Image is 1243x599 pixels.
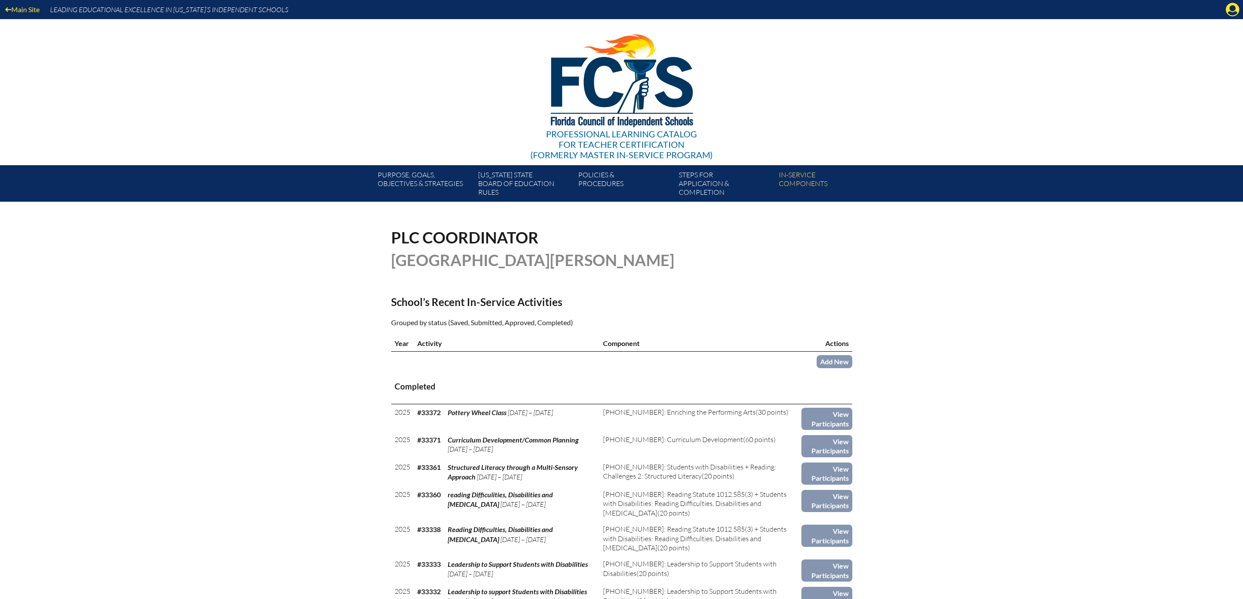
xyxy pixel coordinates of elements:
[603,463,776,480] span: [PHONE_NUMBER]: Students with Disabilities + Reading: Challenges 2: Structured Literacy
[600,459,801,486] td: (20 points)
[395,381,849,392] h3: Completed
[417,560,441,568] b: #33333
[448,445,493,453] span: [DATE] – [DATE]
[603,490,787,517] span: [PHONE_NUMBER]: Reading Statute 1012.585(3) + Students with Disabilities: Reading Difficulties, D...
[391,459,414,486] td: 2025
[575,169,675,202] a: Policies &Procedures
[603,435,743,444] span: [PHONE_NUMBER]: Curriculum Development
[448,525,553,543] span: Reading Difficulties, Disabilities and [MEDICAL_DATA]
[775,169,875,202] a: In-servicecomponents
[600,486,801,521] td: (20 points)
[1226,3,1240,17] svg: Manage account
[417,525,441,533] b: #33338
[603,559,777,577] span: [PHONE_NUMBER]: Leadership to Support Students with Disabilities
[2,3,43,15] a: Main Site
[417,436,441,444] b: #33371
[391,486,414,521] td: 2025
[477,473,522,481] span: [DATE] – [DATE]
[532,19,711,138] img: FCISlogo221.eps
[417,463,441,471] b: #33361
[801,525,852,547] a: View Participants
[448,560,588,568] span: Leadership to Support Students with Disabilities
[448,463,578,481] span: Structured Literacy through a Multi-Sensory Approach
[391,335,414,352] th: Year
[500,500,546,509] span: [DATE] – [DATE]
[391,404,414,432] td: 2025
[817,355,852,368] a: Add New
[391,521,414,556] td: 2025
[500,535,546,544] span: [DATE] – [DATE]
[448,587,587,596] span: Leadership to support Students with Disabilities
[448,408,506,416] span: Pottery Wheel Class
[527,17,716,162] a: Professional Learning Catalog for Teacher Certification(formerly Master In-service Program)
[417,408,441,416] b: #33372
[391,556,414,583] td: 2025
[801,408,852,430] a: View Participants
[600,335,801,352] th: Component
[801,490,852,512] a: View Participants
[391,296,697,308] h2: School’s Recent In-Service Activities
[801,335,852,352] th: Actions
[448,490,553,508] span: reading Difficulities, Disabilities and [MEDICAL_DATA]
[391,432,414,459] td: 2025
[600,404,801,432] td: (30 points)
[414,335,600,352] th: Activity
[417,587,441,596] b: #33332
[600,556,801,583] td: (20 points)
[603,525,787,552] span: [PHONE_NUMBER]: Reading Statute 1012.585(3) + Students with Disabilities: Reading Difficulties, D...
[391,317,697,328] p: Grouped by status (Saved, Submitted, Approved, Completed)
[603,408,756,416] span: [PHONE_NUMBER]: Enriching the Performing Arts
[508,408,553,417] span: [DATE] – [DATE]
[374,169,474,202] a: Purpose, goals,objectives & strategies
[417,490,441,499] b: #33360
[801,559,852,582] a: View Participants
[675,169,775,202] a: Steps forapplication & completion
[801,435,852,457] a: View Participants
[600,521,801,556] td: (20 points)
[391,228,539,247] span: PLC Coordinator
[600,432,801,459] td: (60 points)
[530,129,713,160] div: Professional Learning Catalog (formerly Master In-service Program)
[559,139,684,150] span: for Teacher Certification
[801,463,852,485] a: View Participants
[391,250,674,270] span: [GEOGRAPHIC_DATA][PERSON_NAME]
[448,436,579,444] span: Curriculum Development/Common Planning
[475,169,575,202] a: [US_STATE] StateBoard of Education rules
[448,569,493,578] span: [DATE] – [DATE]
